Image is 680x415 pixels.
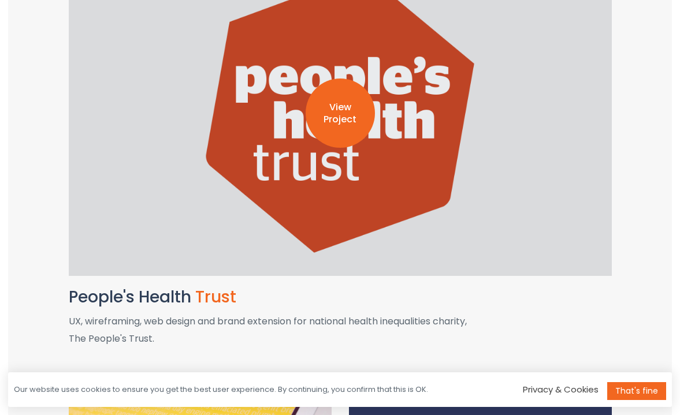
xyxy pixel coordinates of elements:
[195,286,236,308] span: Trust
[69,313,612,348] p: UX, wireframing, web design and brand extension for national health inequalities charity, The Peo...
[14,384,428,395] div: Our website uses cookies to ensure you get the best user experience. By continuing, you confirm t...
[306,102,375,126] p: View Project
[139,286,191,308] span: Health
[69,286,135,308] span: People's
[69,289,612,306] h2: People's Health Trust
[607,382,666,400] a: That's fine
[523,383,599,395] a: Privacy & Cookies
